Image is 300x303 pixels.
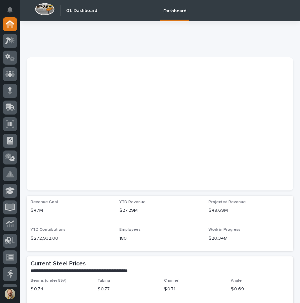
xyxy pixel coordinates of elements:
p: 180 [119,235,200,242]
span: Channel [164,279,180,283]
span: Work in Progress [209,228,240,232]
span: Angle [231,279,242,283]
p: $ 0.71 [164,286,223,293]
p: $20.34M [209,235,289,242]
span: YTD Revenue [119,200,146,204]
p: $47M [31,207,111,214]
p: $ 0.74 [31,286,89,293]
p: $ 272,932.00 [31,235,111,242]
span: Tubing [97,279,110,283]
button: Notifications [3,3,17,17]
h2: Current Steel Prices [31,260,86,268]
img: Workspace Logo [35,3,55,15]
p: $27.29M [119,207,200,214]
p: $ 0.77 [97,286,156,293]
span: Projected Revenue [209,200,246,204]
h2: 01. Dashboard [66,8,97,14]
span: Revenue Goal [31,200,58,204]
span: YTD Contributions [31,228,66,232]
span: Employees [119,228,141,232]
p: $ 0.69 [231,286,290,293]
div: Notifications [8,7,17,17]
button: users-avatar [3,287,17,301]
p: $48.69M [209,207,289,214]
span: Beams (under 55#) [31,279,67,283]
